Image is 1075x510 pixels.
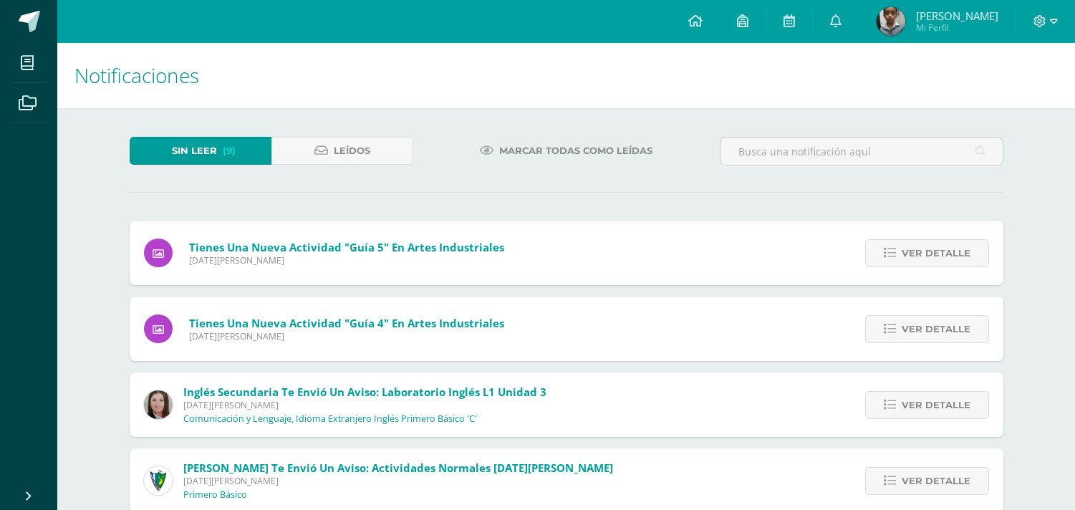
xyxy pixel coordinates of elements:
span: Tienes una nueva actividad "Guía 5" En Artes Industriales [189,240,504,254]
img: 9f174a157161b4ddbe12118a61fed988.png [144,466,173,495]
a: Sin leer(9) [130,137,271,165]
span: [PERSON_NAME] [916,9,998,23]
span: Leídos [334,138,370,164]
a: Leídos [271,137,413,165]
img: b3e9e708a5629e4d5d9c659c76c00622.png [877,7,905,36]
span: Inglés Secundaria te envió un aviso: Laboratorio Inglés L1 Unidad 3 [183,385,546,399]
span: [DATE][PERSON_NAME] [189,330,504,342]
span: Ver detalle [902,468,970,494]
span: Ver detalle [902,392,970,418]
span: Mi Perfil [916,21,998,34]
span: [DATE][PERSON_NAME] [189,254,504,266]
a: Marcar todas como leídas [462,137,670,165]
span: Ver detalle [902,240,970,266]
span: [PERSON_NAME] te envió un aviso: Actividades Normales [DATE][PERSON_NAME] [183,461,613,475]
span: Ver detalle [902,316,970,342]
input: Busca una notificación aquí [720,138,1003,165]
p: Comunicación y Lenguaje, Idioma Extranjero Inglés Primero Básico 'C' [183,413,477,425]
span: Marcar todas como leídas [499,138,652,164]
img: 8af0450cf43d44e38c4a1497329761f3.png [144,390,173,419]
span: [DATE][PERSON_NAME] [183,475,613,487]
p: Primero Básico [183,489,247,501]
span: [DATE][PERSON_NAME] [183,399,546,411]
span: (9) [223,138,236,164]
span: Sin leer [172,138,217,164]
span: Notificaciones [74,62,199,89]
span: Tienes una nueva actividad "Guía 4" En Artes Industriales [189,316,504,330]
